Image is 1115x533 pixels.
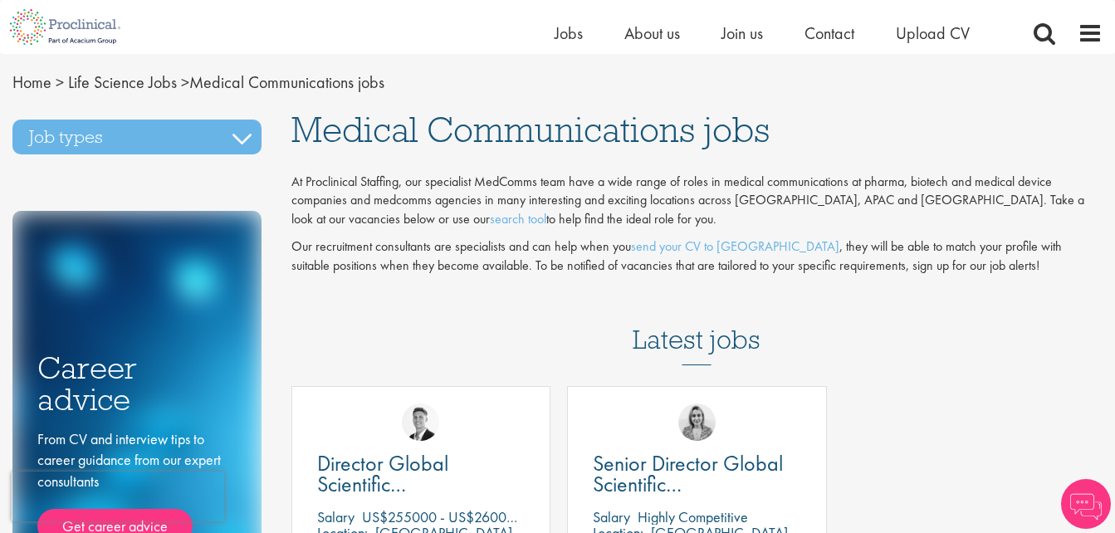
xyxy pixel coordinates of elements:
[37,352,237,416] h3: Career advice
[631,237,839,255] a: send your CV to [GEOGRAPHIC_DATA]
[678,403,716,441] img: Merna Hermiz
[12,120,262,154] h3: Job types
[896,22,970,44] a: Upload CV
[12,71,384,93] span: Medical Communications jobs
[317,507,355,526] span: Salary
[12,472,224,521] iframe: reCAPTCHA
[12,71,51,93] a: breadcrumb link to Home
[56,71,64,93] span: >
[291,237,1103,276] p: Our recruitment consultants are specialists and can help when you , they will be able to match yo...
[721,22,763,44] a: Join us
[68,71,177,93] a: breadcrumb link to Life Science Jobs
[291,107,770,152] span: Medical Communications jobs
[317,453,525,495] a: Director Global Scientific Communications
[624,22,680,44] a: About us
[402,403,439,441] img: George Watson
[593,507,630,526] span: Salary
[362,507,586,526] p: US$255000 - US$260000 per annum
[291,173,1103,230] p: At Proclinical Staffing, our specialist MedComms team have a wide range of roles in medical commu...
[638,507,748,526] p: Highly Competitive
[593,453,800,495] a: Senior Director Global Scientific Communications
[317,449,456,519] span: Director Global Scientific Communications
[804,22,854,44] a: Contact
[593,449,783,519] span: Senior Director Global Scientific Communications
[1061,479,1111,529] img: Chatbot
[490,210,546,227] a: search tool
[181,71,189,93] span: >
[555,22,583,44] a: Jobs
[633,284,760,365] h3: Latest jobs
